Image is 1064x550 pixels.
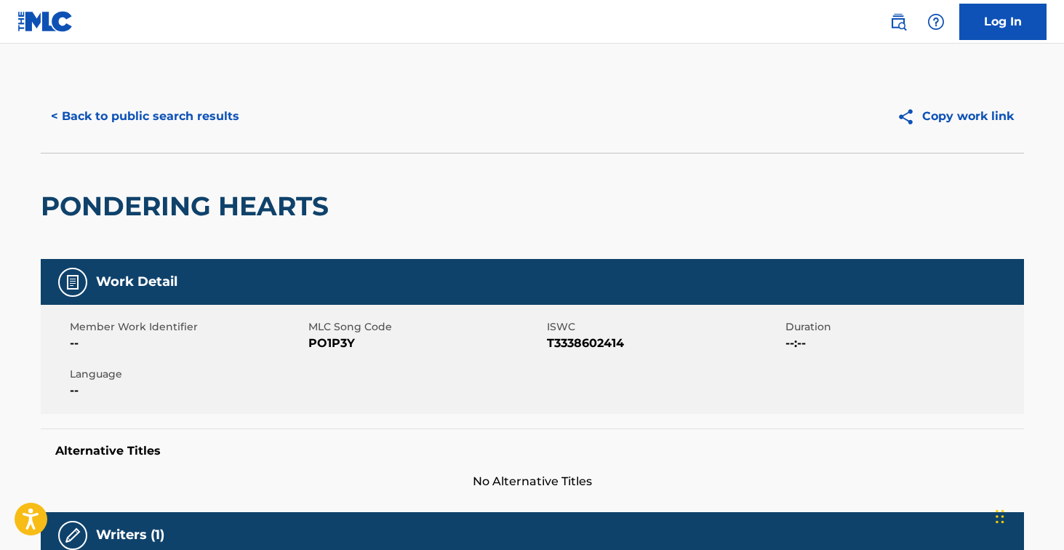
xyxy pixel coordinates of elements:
[41,98,249,135] button: < Back to public search results
[897,108,922,126] img: Copy work link
[887,98,1024,135] button: Copy work link
[41,473,1024,490] span: No Alternative Titles
[64,274,81,291] img: Work Detail
[308,319,543,335] span: MLC Song Code
[41,190,336,223] h2: PONDERING HEARTS
[889,13,907,31] img: search
[785,319,1020,335] span: Duration
[70,319,305,335] span: Member Work Identifier
[785,335,1020,352] span: --:--
[996,495,1004,538] div: Drag
[17,11,73,32] img: MLC Logo
[959,4,1047,40] a: Log In
[70,335,305,352] span: --
[308,335,543,352] span: PO1P3Y
[55,444,1009,458] h5: Alternative Titles
[64,527,81,544] img: Writers
[96,274,177,290] h5: Work Detail
[991,480,1064,550] iframe: Chat Widget
[927,13,945,31] img: help
[70,367,305,382] span: Language
[884,7,913,36] a: Public Search
[70,382,305,399] span: --
[547,319,782,335] span: ISWC
[921,7,951,36] div: Help
[547,335,782,352] span: T3338602414
[96,527,164,543] h5: Writers (1)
